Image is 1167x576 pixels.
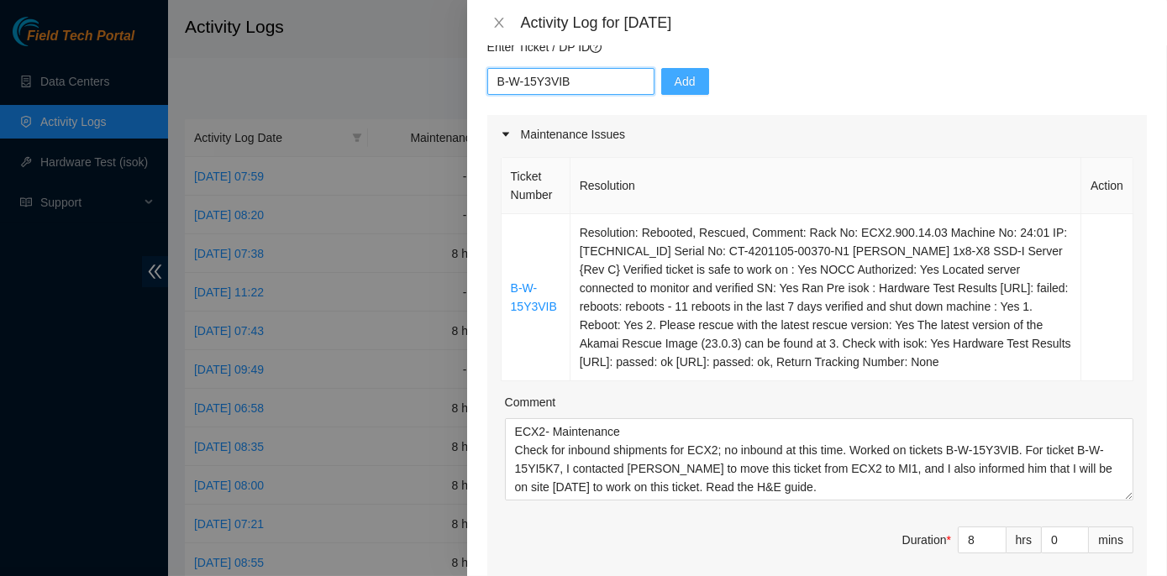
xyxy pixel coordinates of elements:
[487,15,511,31] button: Close
[505,418,1133,500] textarea: Comment
[570,214,1081,381] td: Resolution: Rebooted, Rescued, Comment: Rack No: ECX2.900.14.03 Machine No: 24:01 IP: [TECHNICAL_...
[1081,158,1133,214] th: Action
[590,41,602,53] span: question-circle
[661,68,709,95] button: Add
[511,281,557,313] a: B-W-15Y3VIB
[487,115,1147,154] div: Maintenance Issues
[521,13,1147,32] div: Activity Log for [DATE]
[501,129,511,139] span: caret-right
[505,393,556,411] label: Comment
[1089,526,1133,553] div: mins
[570,158,1081,214] th: Resolution
[902,531,951,549] div: Duration
[502,158,570,214] th: Ticket Number
[492,16,506,29] span: close
[675,72,696,91] span: Add
[487,38,1147,56] p: Enter Ticket / DP ID
[1007,526,1042,553] div: hrs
